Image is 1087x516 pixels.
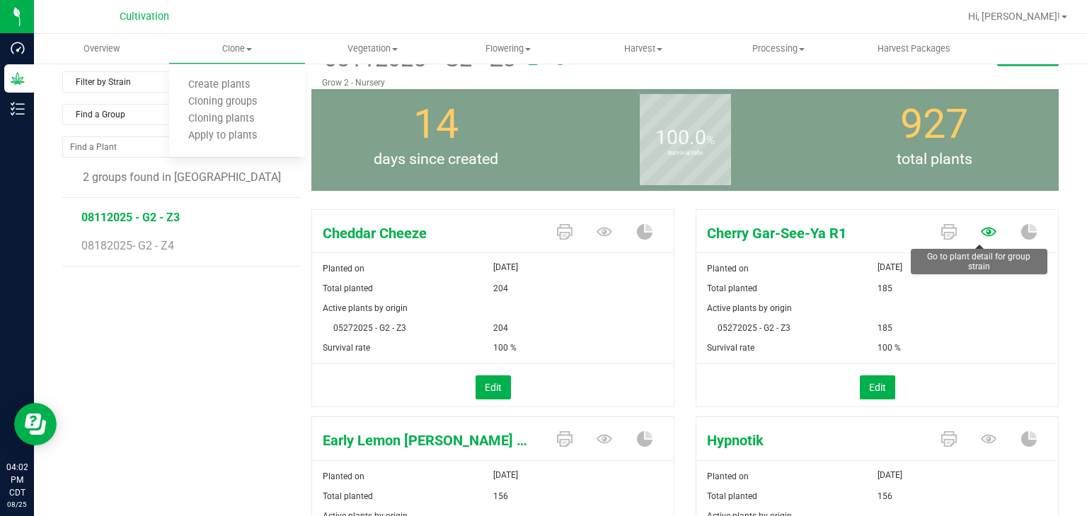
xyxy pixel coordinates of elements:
[878,318,892,338] span: 185
[476,375,511,399] button: Edit
[322,89,550,191] group-info-box: Days since created
[707,283,757,293] span: Total planted
[493,259,518,276] span: [DATE]
[413,100,459,148] span: 14
[493,278,508,298] span: 204
[169,130,276,142] span: Apply to plants
[707,343,754,353] span: Survival rate
[312,223,546,244] span: Cheddar Cheeze
[858,42,970,55] span: Harvest Packages
[696,430,931,451] span: Hypnotik
[712,42,846,55] span: Processing
[63,137,300,157] input: NO DATA FOUND
[878,338,901,358] span: 100 %
[81,239,174,252] span: 08182025- G2 - Z4
[169,42,304,55] span: Clone
[63,105,282,124] span: Find a Group
[305,34,440,64] a: Vegetation
[323,491,373,501] span: Total planted
[493,467,518,483] span: [DATE]
[860,375,895,399] button: Edit
[696,302,1058,315] div: Active plants by origin
[696,223,931,244] span: Cherry Gar-See-Ya R1
[916,252,1042,271] div: Go to plant detail for group strain
[306,42,439,55] span: Vegetation
[323,283,373,293] span: Total planted
[312,302,674,315] div: Active plants by origin
[711,34,846,64] a: Processing
[441,42,575,55] span: Flowering
[120,11,169,23] span: Cultivation
[323,323,406,333] span: 05272025 - G2 - Z3
[323,264,364,274] span: Planted on
[11,41,25,55] inline-svg: Dashboard
[707,264,749,274] span: Planted on
[169,34,304,64] a: Clone Create plants Cloning groups Cloning plants Apply to plants
[900,100,968,148] span: 927
[169,113,273,125] span: Cloning plants
[640,90,731,216] b: survival rate
[6,499,28,510] p: 08/25
[6,461,28,499] p: 04:02 PM CDT
[11,102,25,116] inline-svg: Inventory
[878,259,902,276] span: [DATE]
[64,42,139,55] span: Overview
[311,148,560,171] span: days since created
[707,491,757,501] span: Total planted
[169,79,269,91] span: Create plants
[312,430,546,451] span: Early Lemon Berry RBX
[169,96,276,108] span: Cloning groups
[493,486,508,506] span: 156
[878,278,892,298] span: 185
[14,403,57,445] iframe: Resource center
[493,338,517,358] span: 100 %
[440,34,575,64] a: Flowering
[878,486,892,506] span: 156
[81,211,180,224] span: 08112025 - G2 - Z3
[11,71,25,86] inline-svg: Grow
[493,318,508,338] span: 204
[997,43,1059,66] button: Actions
[968,11,1060,22] span: Hi, [PERSON_NAME]!
[707,323,790,333] span: 05272025 - G2 - Z3
[810,148,1059,171] span: total plants
[323,343,370,353] span: Survival rate
[322,76,924,89] p: Grow 2 - Nursery
[571,89,799,191] group-info-box: Survival rate
[34,34,169,64] a: Overview
[707,471,749,481] span: Planted on
[820,89,1048,191] group-info-box: Total number of plants
[575,34,711,64] a: Harvest
[846,34,982,64] a: Harvest Packages
[323,471,364,481] span: Planted on
[62,169,301,186] div: 2 groups found in [GEOGRAPHIC_DATA]
[63,72,282,92] span: Filter by Strain
[576,42,710,55] span: Harvest
[878,467,902,483] span: [DATE]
